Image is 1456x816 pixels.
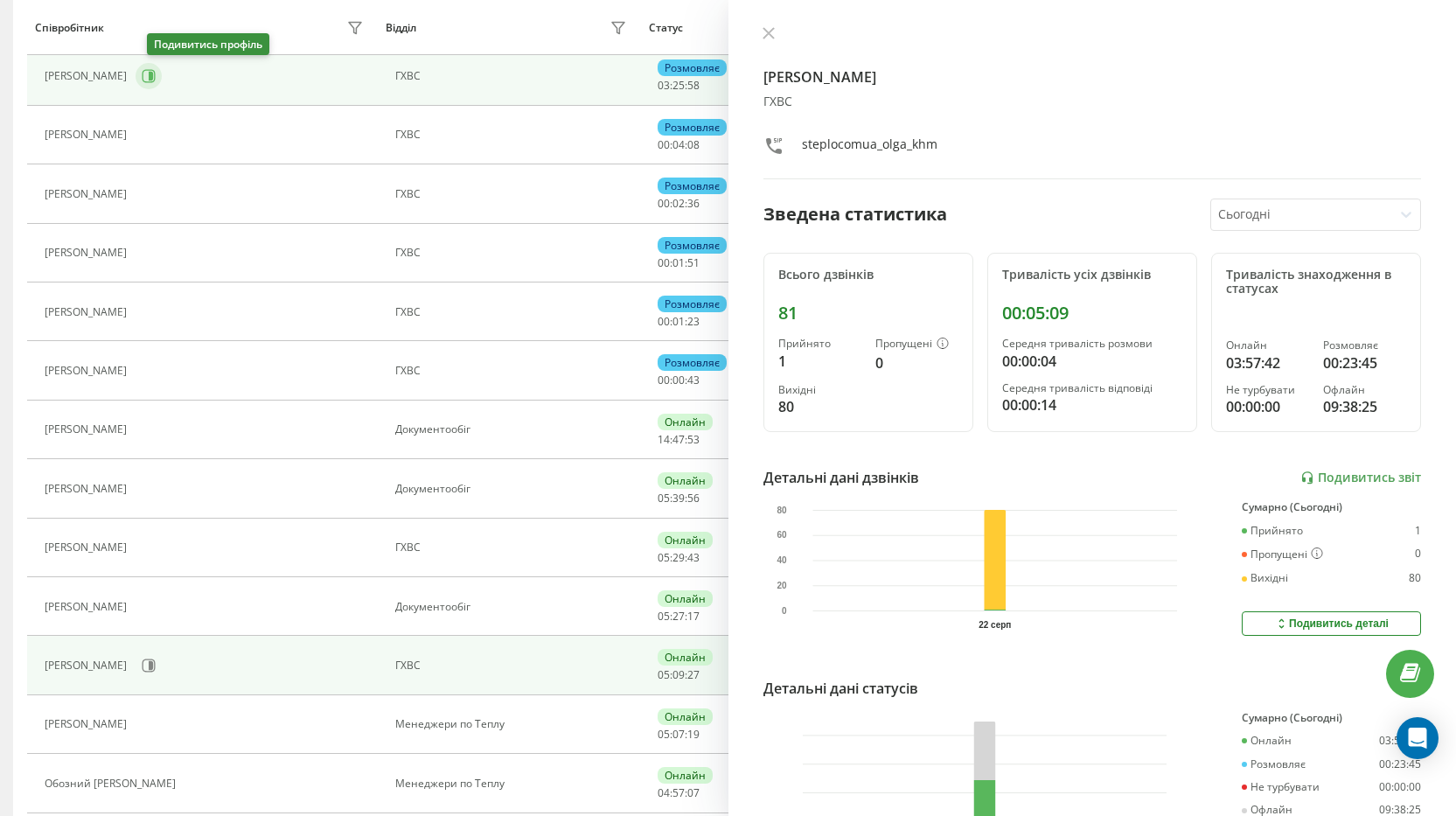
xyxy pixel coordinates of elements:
[395,541,631,554] div: ГХВС
[687,785,700,800] span: 07
[672,255,685,270] span: 01
[777,531,787,541] text: 60
[386,22,416,34] div: Відділ
[1242,804,1292,816] div: Офлайн
[45,483,131,495] div: [PERSON_NAME]
[1226,352,1309,373] div: 03:57:42
[395,70,631,82] div: ГХВС
[763,66,1422,87] h4: [PERSON_NAME]
[875,352,958,373] div: 0
[1002,303,1182,324] div: 00:05:09
[658,374,700,387] div: : :
[658,414,713,430] div: Онлайн
[672,785,685,800] span: 57
[979,620,1011,630] text: 22 серп
[672,432,685,447] span: 47
[687,314,700,329] span: 23
[395,483,631,495] div: Документообіг
[763,467,919,488] div: Детальні дані дзвінків
[1242,611,1421,636] button: Подивитись деталі
[687,491,700,506] span: 56
[778,384,861,396] div: Вихідні
[687,373,700,387] span: 43
[687,727,700,742] span: 19
[45,129,131,141] div: [PERSON_NAME]
[687,667,700,682] span: 27
[658,373,670,387] span: 00
[1242,781,1320,793] div: Не турбувати
[658,354,727,371] div: Розмовляє
[658,196,670,211] span: 00
[778,351,861,372] div: 1
[781,606,786,616] text: 0
[1323,352,1406,373] div: 00:23:45
[1226,396,1309,417] div: 00:00:00
[687,609,700,624] span: 17
[658,432,670,447] span: 14
[1226,268,1406,297] div: Тривалість знаходження в статусах
[658,80,700,92] div: : :
[658,787,700,799] div: : :
[1274,617,1389,631] div: Подивитись деталі
[658,119,727,136] div: Розмовляє
[45,423,131,436] div: [PERSON_NAME]
[658,729,700,741] div: : :
[1002,338,1182,350] div: Середня тривалість розмови
[45,70,131,82] div: [PERSON_NAME]
[1242,501,1421,513] div: Сумарно (Сьогодні)
[1323,384,1406,396] div: Офлайн
[1242,735,1292,747] div: Онлайн
[658,178,727,194] div: Розмовляє
[45,188,131,200] div: [PERSON_NAME]
[45,306,131,318] div: [PERSON_NAME]
[395,601,631,613] div: Документообіг
[35,22,104,34] div: Співробітник
[672,196,685,211] span: 02
[1415,525,1421,537] div: 1
[658,316,700,328] div: : :
[658,785,670,800] span: 04
[672,491,685,506] span: 39
[395,365,631,377] div: ГХВС
[672,314,685,329] span: 01
[1242,712,1421,724] div: Сумарно (Сьогодні)
[1323,339,1406,352] div: Розмовляє
[672,78,685,93] span: 25
[1226,384,1309,396] div: Не турбувати
[45,778,180,790] div: Обозний [PERSON_NAME]
[778,396,861,417] div: 80
[1242,525,1303,537] div: Прийнято
[658,590,713,607] div: Онлайн
[658,667,670,682] span: 05
[658,492,700,505] div: : :
[1409,572,1421,584] div: 80
[1002,394,1182,415] div: 00:00:14
[45,365,131,377] div: [PERSON_NAME]
[658,198,700,210] div: : :
[1242,572,1288,584] div: Вихідні
[395,247,631,259] div: ГХВС
[778,338,861,350] div: Прийнято
[672,667,685,682] span: 09
[672,550,685,565] span: 29
[658,434,700,446] div: : :
[1323,396,1406,417] div: 09:38:25
[45,247,131,259] div: [PERSON_NAME]
[658,669,700,681] div: : :
[1415,547,1421,561] div: 0
[45,718,131,730] div: [PERSON_NAME]
[658,649,713,666] div: Онлайн
[777,506,787,515] text: 80
[658,491,670,506] span: 05
[658,255,670,270] span: 00
[763,678,918,699] div: Детальні дані статусів
[658,550,670,565] span: 05
[778,303,958,324] div: 81
[687,137,700,152] span: 08
[658,609,670,624] span: 05
[1226,339,1309,352] div: Онлайн
[1397,717,1439,759] div: Open Intercom Messenger
[1379,781,1421,793] div: 00:00:00
[658,137,670,152] span: 00
[658,552,700,564] div: : :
